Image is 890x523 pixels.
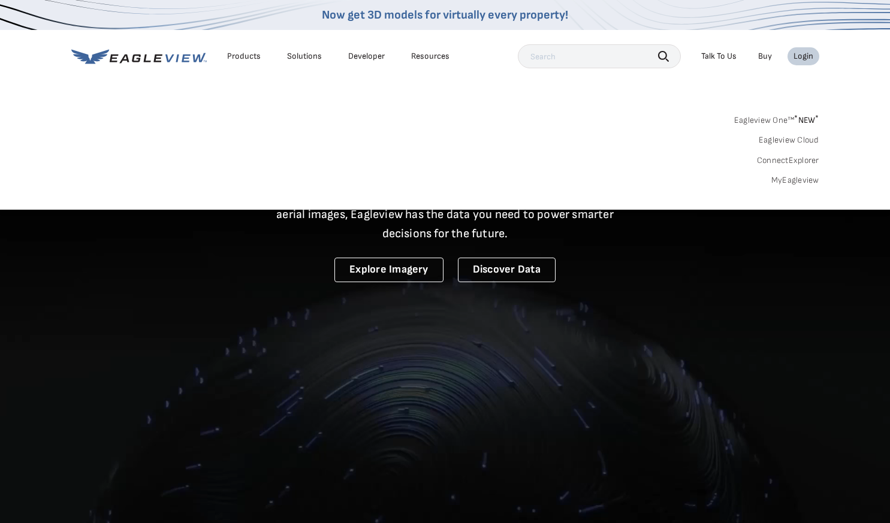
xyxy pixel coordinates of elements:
[757,155,819,166] a: ConnectExplorer
[227,51,261,62] div: Products
[348,51,385,62] a: Developer
[458,258,556,282] a: Discover Data
[334,258,444,282] a: Explore Imagery
[262,186,629,243] p: A new era starts here. Built on more than 3.5 billion high-resolution aerial images, Eagleview ha...
[322,8,568,22] a: Now get 3D models for virtually every property!
[758,51,772,62] a: Buy
[771,175,819,186] a: MyEagleview
[734,111,819,125] a: Eagleview One™*NEW*
[759,135,819,146] a: Eagleview Cloud
[701,51,737,62] div: Talk To Us
[411,51,449,62] div: Resources
[794,115,819,125] span: NEW
[518,44,681,68] input: Search
[287,51,322,62] div: Solutions
[794,51,813,62] div: Login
